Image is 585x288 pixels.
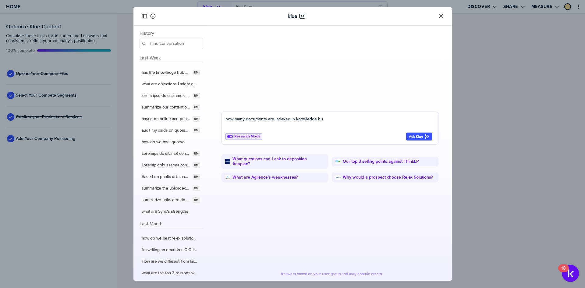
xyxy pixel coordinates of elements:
label: what are objections I might get about Actionable Intelligence vs Quorso and how should I repsond [142,81,198,87]
button: Close [437,12,445,20]
span: Last Week [140,55,203,60]
label: Based on public data and what we know about [PERSON_NAME]'s Actionable Intelligence, build a "why... [142,174,190,180]
label: how do we beat relex solutions [142,236,198,241]
label: summarize the uploaded doc: Workcloud Actionable Intelligence Battle Card.pdf [142,186,190,191]
span: RM [194,128,198,133]
label: How are we different from Impact Analytics? [142,259,198,264]
label: summarize uploaded docs in knowledge hub [142,197,190,203]
button: how do we beat relex solutions [137,233,204,244]
label: has the knowledge hub document been indexed yet [142,70,190,75]
button: has the knowledge hub document been indexed yetRM [137,67,204,78]
label: lorem ipsu dolo sitame co adipiscin elitsedd eiusm te inci utla: Etd Magna Aliq Enimadm Veniam Qu... [142,93,190,98]
a: Why would a prospect choose Relex Solutions? [343,175,433,180]
button: Based on public data and what we know about [PERSON_NAME]'s Actionable Intelligence, build a "why... [137,171,204,183]
button: Loremip dolo sitamet cons a elitsed doeiusmo temporinci utl Etdolo, ma aliq en a minimven "Quis n... [137,159,204,171]
button: lorem ipsu dolo sitame co adipiscin elitsedd eiusm te inci utla: Etd Magna Aliq Enimadm Veniam Qu... [137,90,204,101]
button: audit my cards on quorso. Based on public or other data, anything that needs refinement or changi... [137,125,204,136]
button: summarize the uploaded doc: Workcloud Actionable Intelligence Battle Card.pdfRM [137,183,204,194]
button: summarize our content on quorsoRM [137,101,204,113]
label: what are Sync's strengths [142,209,188,214]
input: Find conversation [140,38,203,49]
button: what are Sync's strengths [137,206,204,217]
div: 10 [561,268,566,276]
button: based on online and public content, list all Quorso customers you can findRM [137,113,204,125]
img: Why would a prospect choose Relex Solutions? [335,175,340,180]
label: audit my cards on quorso. Based on public or other data, anything that needs refinement or changi... [142,128,190,133]
textarea: how many documents are indexed in knowledge h [225,116,432,130]
img: What are Agilence’s weaknesses? [225,175,230,180]
label: based on online and public content, list all Quorso customers you can find [142,116,190,122]
a: What are Agilence’s weaknesses? [232,175,298,180]
span: RM [194,151,198,156]
div: Ask Klue [409,134,429,139]
button: Open Resource Center, 10 new notifications [562,265,579,282]
label: I'm writing an email to a CIO to differentiate against relex. give 4 brief bullet points to help ... [142,247,198,253]
span: Answers based on your user group and may contain errors. [281,272,383,276]
label: summarize our content on quorso [142,105,190,110]
span: History [140,30,203,36]
span: RM [194,116,198,121]
button: how do we beat quorso [137,136,204,148]
button: I'm writing an email to a CIO to differentiate against relex. give 4 brief bullet points to help ... [137,244,204,256]
span: RM [194,197,198,202]
img: Our top 3 selling points against ThinkLP [335,159,340,164]
button: Loremips do sitamet conse ad Elitse. Doei temp inc ut labor etdo: Magnaa: Enimadmi Veniamquisn Ex... [137,148,204,159]
button: Ask Klue [406,133,432,140]
label: Loremips do sitamet conse ad Elitse. Doei temp inc ut labor etdo: Magnaa: Enimadmi Veniamquisn Ex... [142,151,190,156]
button: summarize uploaded docs in knowledge hubRM [137,194,204,206]
span: RM [194,105,198,110]
span: Last Month [140,221,203,226]
label: what are the top 3 reasons we beat relex? [142,270,198,276]
span: RM [194,70,198,75]
label: Loremip dolo sitamet cons a elitsed doeiusmo temporinci utl Etdolo, ma aliq en a minimven "Quis n... [142,162,190,168]
span: RM [194,163,198,168]
a: What questions can I ask to deposition Anaplan? [232,157,324,166]
span: RM [194,93,198,98]
button: what are the top 3 reasons we beat relex? [137,267,204,279]
a: Our top 3 selling points against ThinkLP [343,159,419,164]
img: What questions can I ask to deposition Anaplan? [225,159,230,164]
button: what are objections I might get about Actionable Intelligence vs Quorso and how should I repsond [137,78,204,90]
label: how do we beat quorso [142,139,185,145]
span: RM [194,174,198,179]
span: RM [194,186,198,191]
button: How are we different from Impact Analytics? [137,256,204,267]
span: Research Mode [234,134,261,139]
